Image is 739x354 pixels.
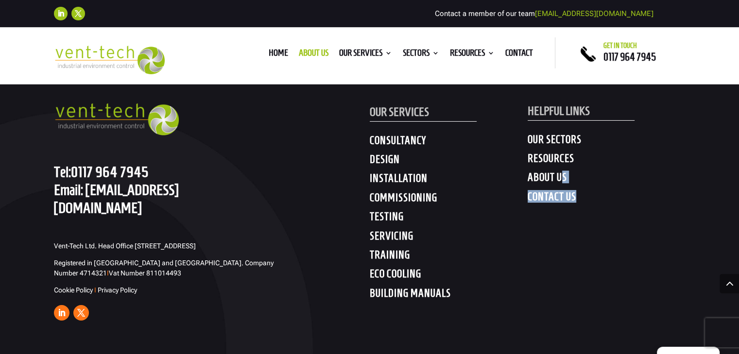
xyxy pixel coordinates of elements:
a: Resources [450,49,495,60]
a: Follow on LinkedIn [54,7,68,20]
img: 2023-09-27T08_35_16.549ZVENT-TECH---Clear-background [54,46,165,74]
h4: CONSULTANCY [370,134,528,151]
h4: ABOUT US [528,171,686,188]
a: Privacy Policy [98,286,137,294]
a: Our Services [339,49,392,60]
a: 0117 964 7945 [603,51,656,63]
span: Get in touch [603,42,637,49]
span: OUR SERVICES [370,105,429,118]
a: Cookie Policy [54,286,93,294]
h4: RESOURCES [528,152,686,169]
span: I [94,286,96,294]
span: Contact a member of our team [435,9,653,18]
span: Tel: [54,163,71,180]
a: Follow on LinkedIn [54,305,69,321]
h4: TRAINING [370,248,528,266]
h4: TESTING [370,210,528,227]
span: I [107,269,109,277]
h4: SERVICING [370,229,528,247]
a: About us [299,49,328,60]
h4: CONTACT US [528,190,686,208]
a: Follow on X [73,305,89,321]
span: Vent-Tech Ltd. Head Office [STREET_ADDRESS] [54,242,196,250]
span: HELPFUL LINKS [528,104,590,117]
a: Contact [505,49,533,60]
h4: INSTALLATION [370,172,528,189]
a: Follow on X [71,7,85,20]
a: Sectors [403,49,439,60]
a: Home [269,49,288,60]
a: [EMAIL_ADDRESS][DOMAIN_NAME] [54,181,179,216]
h4: COMMISSIONING [370,191,528,209]
span: Registered in [GEOGRAPHIC_DATA] and [GEOGRAPHIC_DATA]. Company Number 4714321 Vat Number 811014493 [54,259,274,277]
h4: DESIGN [370,153,528,170]
a: [EMAIL_ADDRESS][DOMAIN_NAME] [535,9,653,18]
h4: ECO COOLING [370,267,528,285]
h4: OUR SECTORS [528,133,686,150]
span: Email: [54,181,83,198]
a: Tel:0117 964 7945 [54,163,149,180]
h4: BUILDING MANUALS [370,287,528,304]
